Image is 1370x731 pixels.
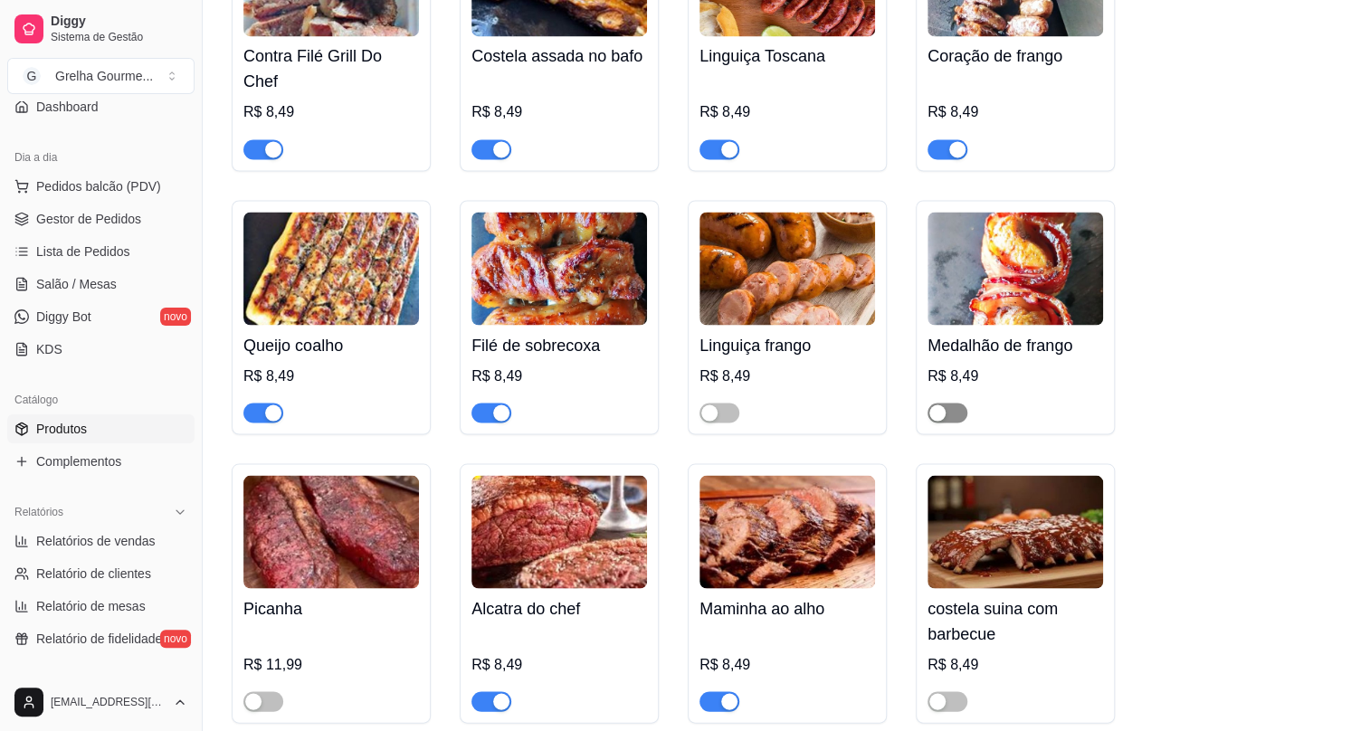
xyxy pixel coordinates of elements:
[36,565,151,583] span: Relatório de clientes
[928,101,1103,123] div: R$ 8,49
[55,67,153,85] div: Grelha Gourme ...
[471,43,647,69] h4: Costela assada no bafo
[7,624,195,653] a: Relatório de fidelidadenovo
[7,559,195,588] a: Relatório de clientes
[243,43,419,94] h4: Contra Filé Grill Do Chef
[7,204,195,233] a: Gestor de Pedidos
[7,592,195,621] a: Relatório de mesas
[7,527,195,555] a: Relatórios de vendas
[471,475,647,588] img: product-image
[699,653,875,675] div: R$ 8,49
[7,335,195,364] a: KDS
[928,475,1103,588] img: product-image
[7,237,195,266] a: Lista de Pedidos
[36,452,121,470] span: Complementos
[699,212,875,325] img: product-image
[36,210,141,228] span: Gestor de Pedidos
[7,143,195,172] div: Dia a dia
[7,447,195,476] a: Complementos
[36,242,130,261] span: Lista de Pedidos
[928,43,1103,69] h4: Coração de frango
[928,595,1103,646] h4: costela suina com barbecue
[699,595,875,621] h4: Maminha ao alho
[471,101,647,123] div: R$ 8,49
[7,58,195,94] button: Select a team
[7,414,195,443] a: Produtos
[243,212,419,325] img: product-image
[471,365,647,386] div: R$ 8,49
[471,332,647,357] h4: Filé de sobrecoxa
[699,332,875,357] h4: Linguiça frango
[928,212,1103,325] img: product-image
[7,680,195,724] button: [EMAIL_ADDRESS][DOMAIN_NAME]
[471,653,647,675] div: R$ 8,49
[51,14,187,30] span: Diggy
[36,98,99,116] span: Dashboard
[7,7,195,51] a: DiggySistema de Gestão
[243,365,419,386] div: R$ 8,49
[36,308,91,326] span: Diggy Bot
[928,653,1103,675] div: R$ 8,49
[699,475,875,588] img: product-image
[7,270,195,299] a: Salão / Mesas
[243,101,419,123] div: R$ 8,49
[36,630,162,648] span: Relatório de fidelidade
[471,212,647,325] img: product-image
[36,340,62,358] span: KDS
[243,475,419,588] img: product-image
[36,177,161,195] span: Pedidos balcão (PDV)
[471,595,647,621] h4: Alcatra do chef
[7,385,195,414] div: Catálogo
[243,653,419,675] div: R$ 11,99
[36,597,146,615] span: Relatório de mesas
[7,302,195,331] a: Diggy Botnovo
[243,595,419,621] h4: Picanha
[51,695,166,709] span: [EMAIL_ADDRESS][DOMAIN_NAME]
[36,420,87,438] span: Produtos
[23,67,41,85] span: G
[51,30,187,44] span: Sistema de Gestão
[699,365,875,386] div: R$ 8,49
[36,275,117,293] span: Salão / Mesas
[14,505,63,519] span: Relatórios
[7,92,195,121] a: Dashboard
[699,43,875,69] h4: Linguiça Toscana
[7,172,195,201] button: Pedidos balcão (PDV)
[928,332,1103,357] h4: Medalhão de frango
[699,101,875,123] div: R$ 8,49
[36,532,156,550] span: Relatórios de vendas
[928,365,1103,386] div: R$ 8,49
[243,332,419,357] h4: Queijo coalho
